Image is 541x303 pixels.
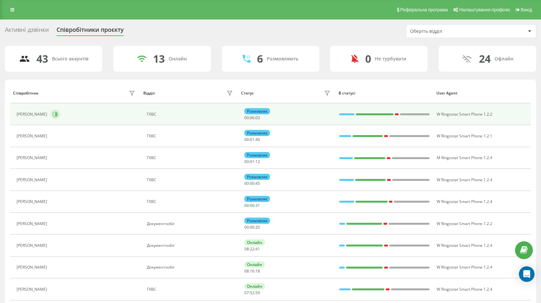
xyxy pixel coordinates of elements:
[244,159,249,164] span: 00
[17,199,49,204] div: [PERSON_NAME]
[437,221,492,226] span: W Ringostat Smart Phone 1.2.2
[241,91,254,95] div: Статус
[250,268,254,274] span: 16
[17,112,49,117] div: [PERSON_NAME]
[437,133,492,139] span: W Ringostat Smart Phone 1.2.1
[36,53,48,65] div: 43
[437,199,492,204] span: W Ringostat Smart Phone 1.2.4
[521,7,532,12] span: Вихід
[17,287,49,292] div: [PERSON_NAME]
[437,177,492,183] span: W Ringostat Smart Phone 1.2.4
[250,224,254,230] span: 00
[244,181,249,186] span: 00
[365,53,371,65] div: 0
[244,159,260,164] div: : :
[255,159,260,164] span: 12
[244,137,249,142] span: 00
[17,134,49,138] div: [PERSON_NAME]
[147,156,235,160] div: ГХВС
[244,269,260,273] div: : :
[147,287,235,292] div: ГХВС
[479,53,491,65] div: 24
[244,290,249,296] span: 07
[437,111,492,117] span: W Ringostat Smart Phone 1.2.2
[244,218,270,224] div: Розмовляє
[147,112,235,117] div: ГХВС
[17,265,49,270] div: [PERSON_NAME]
[250,290,254,296] span: 52
[250,181,254,186] span: 00
[255,203,260,208] span: 31
[147,199,235,204] div: ГХВС
[255,115,260,120] span: 03
[244,174,270,180] div: Розмовляє
[244,268,249,274] span: 08
[17,243,49,248] div: [PERSON_NAME]
[147,221,235,226] div: Документообіг
[153,53,165,65] div: 13
[244,181,260,186] div: : :
[495,56,513,62] div: Офлайн
[459,7,510,12] span: Налаштування профілю
[244,261,265,268] div: Онлайн
[244,108,270,114] div: Розмовляє
[437,243,492,248] span: W Ringostat Smart Phone 1.2.4
[375,56,406,62] div: Не турбувати
[255,268,260,274] span: 18
[257,53,263,65] div: 6
[244,203,260,208] div: : :
[244,196,270,202] div: Розмовляє
[17,221,49,226] div: [PERSON_NAME]
[244,291,260,295] div: : :
[13,91,39,95] div: Співробітник
[244,130,270,136] div: Розмовляє
[410,29,488,34] div: Оберіть відділ
[400,7,448,12] span: Реферальна програма
[244,283,265,289] div: Онлайн
[244,246,249,252] span: 08
[57,26,124,36] div: Співробітники проєкту
[250,246,254,252] span: 22
[519,266,535,282] div: Open Intercom Messenger
[437,155,492,160] span: M Ringostat Smart Phone 1.2.4
[437,286,492,292] span: W Ringostat Smart Phone 1.2.4
[255,224,260,230] span: 20
[147,134,235,138] div: ГХВС
[244,115,249,120] span: 00
[147,265,235,270] div: Документообіг
[147,243,235,248] div: Документообіг
[244,247,260,251] div: : :
[244,152,270,158] div: Розмовляє
[17,178,49,182] div: [PERSON_NAME]
[255,137,260,142] span: 40
[244,203,249,208] span: 00
[147,178,235,182] div: ГХВС
[255,290,260,296] span: 59
[17,156,49,160] div: [PERSON_NAME]
[244,239,265,246] div: Онлайн
[52,56,88,62] div: Всього акаунтів
[339,91,430,95] div: В статусі
[437,264,492,270] span: W Ringostat Smart Phone 1.2.4
[169,56,187,62] div: Онлайн
[244,224,249,230] span: 00
[255,181,260,186] span: 45
[244,137,260,142] div: : :
[244,116,260,120] div: : :
[5,26,49,36] div: Активні дзвінки
[255,246,260,252] span: 41
[244,225,260,230] div: : :
[436,91,528,95] div: User Agent
[250,203,254,208] span: 00
[250,115,254,120] span: 06
[267,56,298,62] div: Розмовляють
[250,137,254,142] span: 01
[143,91,155,95] div: Відділ
[250,159,254,164] span: 01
